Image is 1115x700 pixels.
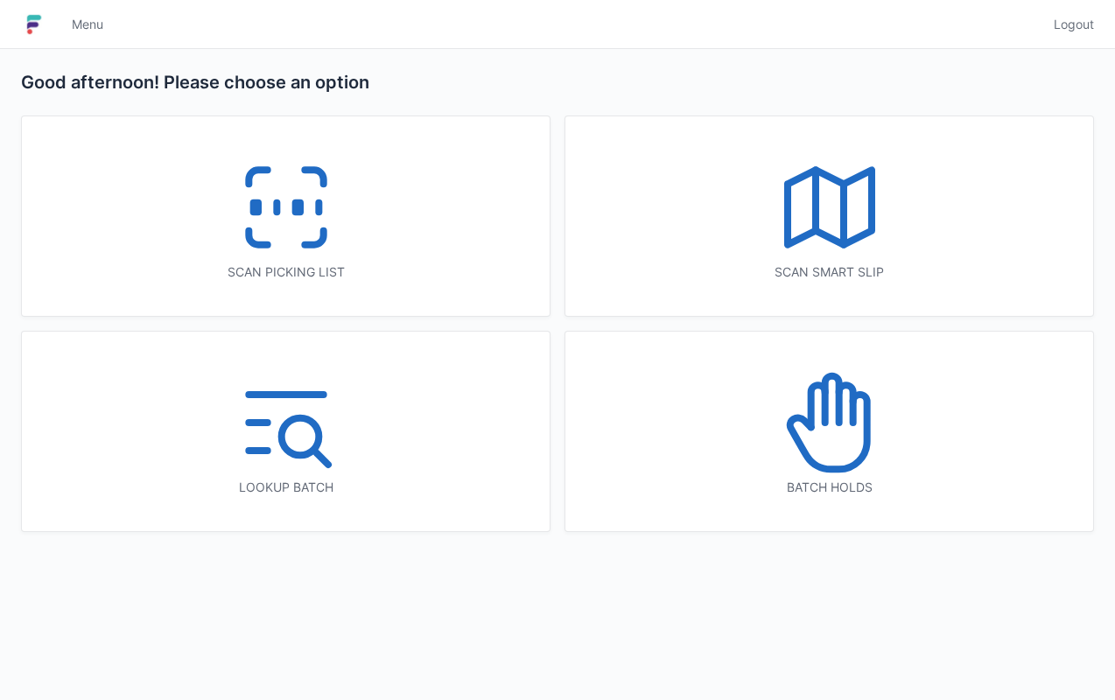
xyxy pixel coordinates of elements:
[57,263,515,281] div: Scan picking list
[21,70,1094,94] h2: Good afternoon! Please choose an option
[1043,9,1094,40] a: Logout
[600,479,1058,496] div: Batch holds
[565,331,1094,532] a: Batch holds
[57,479,515,496] div: Lookup batch
[21,10,47,38] img: logo-small.jpg
[565,115,1094,317] a: Scan smart slip
[600,263,1058,281] div: Scan smart slip
[21,331,550,532] a: Lookup batch
[72,16,103,33] span: Menu
[1054,16,1094,33] span: Logout
[21,115,550,317] a: Scan picking list
[61,9,114,40] a: Menu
